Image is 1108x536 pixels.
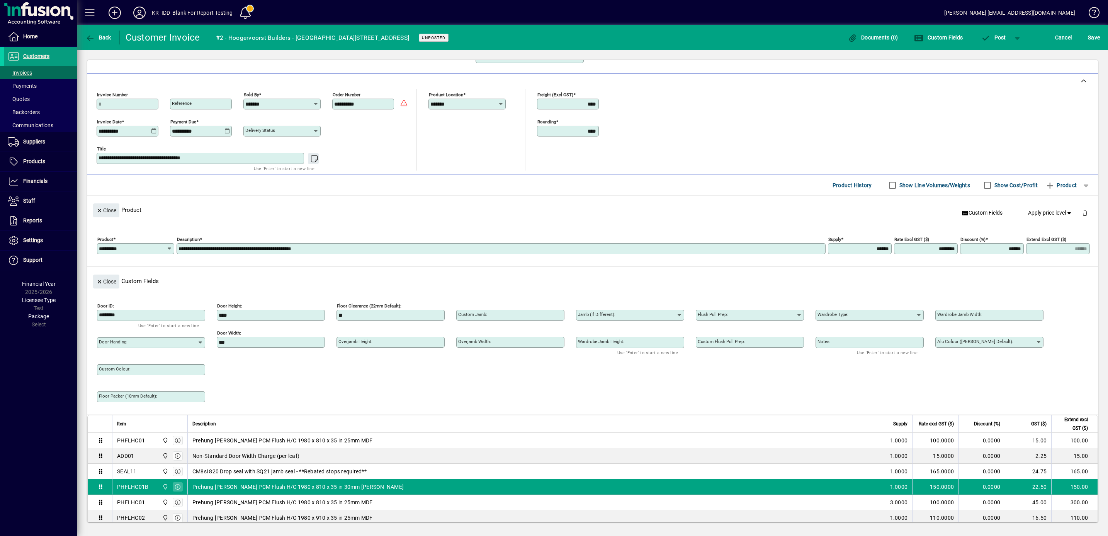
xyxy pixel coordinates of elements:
[848,34,898,41] span: Documents (0)
[85,34,111,41] span: Back
[958,479,1005,495] td: 0.0000
[127,6,152,20] button: Profile
[8,109,40,115] span: Backorders
[192,498,373,506] span: Prehung [PERSON_NAME] PCM Flush H/C 1980 x 810 x 35 in 25mm MDF
[1005,433,1051,448] td: 15.00
[117,483,148,491] div: PHFLHC01B
[917,514,954,522] div: 110.0000
[97,92,128,97] mat-label: Invoice number
[177,237,200,242] mat-label: Description
[192,437,373,444] span: Prehung [PERSON_NAME] PCM Flush H/C 1980 x 810 x 35 in 25mm MDF
[97,119,122,125] mat-label: Invoice date
[1051,433,1098,448] td: 100.00
[1088,34,1091,41] span: S
[846,31,900,44] button: Documents (0)
[192,452,299,460] span: Non-Standard Door Width Charge (per leaf)
[893,420,907,428] span: Supply
[917,452,954,460] div: 15.0000
[91,278,121,285] app-page-header-button: Close
[429,92,463,97] mat-label: Product location
[8,83,37,89] span: Payments
[890,468,908,475] span: 1.0000
[817,312,848,317] mat-label: Wardrobe Type:
[958,206,1006,220] button: Custom Fields
[160,467,169,476] span: Central
[93,203,119,217] button: Close
[117,468,137,475] div: SEAL11
[192,420,216,428] span: Description
[958,448,1005,464] td: 0.0000
[23,138,45,145] span: Suppliers
[4,27,77,46] a: Home
[1026,237,1066,242] mat-label: Extend excl GST ($)
[958,464,1005,479] td: 0.0000
[97,237,113,242] mat-label: Product
[23,257,42,263] span: Support
[23,53,49,59] span: Customers
[829,178,875,192] button: Product History
[23,33,37,39] span: Home
[245,128,275,133] mat-label: Delivery status
[1051,448,1098,464] td: 15.00
[1005,495,1051,510] td: 45.00
[944,7,1075,19] div: [PERSON_NAME] [EMAIL_ADDRESS][DOMAIN_NAME]
[99,393,157,399] mat-label: Floor Packer (10mm default):
[1028,209,1073,217] span: Apply price level
[192,514,373,522] span: Prehung [PERSON_NAME] PCM Flush H/C 1980 x 910 x 35 in 25mm MDF
[102,6,127,20] button: Add
[1005,479,1051,495] td: 22.50
[4,251,77,270] a: Support
[117,420,126,428] span: Item
[537,119,556,125] mat-label: Rounding
[894,237,929,242] mat-label: Rate excl GST ($)
[890,483,908,491] span: 1.0000
[890,514,908,522] span: 1.0000
[117,498,145,506] div: PHFLHC01
[97,303,114,309] mat-label: Door ID:
[23,178,48,184] span: Financials
[97,146,106,152] mat-label: Title
[4,66,77,79] a: Invoices
[99,339,127,345] mat-label: Door Handing:
[1053,31,1074,44] button: Cancel
[937,339,1013,344] mat-label: Alu Colour ([PERSON_NAME] Default):
[160,483,169,491] span: Central
[4,172,77,191] a: Financials
[958,433,1005,448] td: 0.0000
[4,211,77,230] a: Reports
[99,366,131,372] mat-label: Custom Colour:
[1005,510,1051,526] td: 16.50
[422,35,445,40] span: Unposted
[828,237,841,242] mat-label: Supply
[126,31,200,44] div: Customer Invoice
[4,191,77,211] a: Staff
[217,330,241,336] mat-label: Door Width:
[981,34,1006,41] span: ost
[917,483,954,491] div: 150.0000
[338,339,372,344] mat-label: Overjamb Height:
[22,297,56,303] span: Licensee Type
[4,132,77,152] a: Suppliers
[160,498,169,507] span: Central
[857,348,918,357] mat-hint: Use 'Enter' to start a new line
[28,313,49,319] span: Package
[23,237,43,243] span: Settings
[8,96,30,102] span: Quotes
[960,237,986,242] mat-label: Discount (%)
[4,106,77,119] a: Backorders
[1025,206,1076,220] button: Apply price level
[117,514,145,522] div: PHFLHC02
[1031,420,1047,428] span: GST ($)
[917,437,954,444] div: 100.0000
[152,7,233,19] div: KR_IDD_Blank For Report Testing
[833,179,872,191] span: Product History
[172,101,192,106] mat-label: Reference
[192,483,404,491] span: Prehung [PERSON_NAME] PCM Flush H/C 1980 x 810 x 35 in 30mm [PERSON_NAME]
[1051,464,1098,479] td: 165.00
[1051,479,1098,495] td: 150.00
[458,339,491,344] mat-label: Overjamb Width:
[8,70,32,76] span: Invoices
[1076,203,1094,222] button: Delete
[578,339,624,344] mat-label: Wardrobe Jamb Height:
[216,32,410,44] div: #2 - Hoogervoorst Builders - [GEOGRAPHIC_DATA][STREET_ADDRESS]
